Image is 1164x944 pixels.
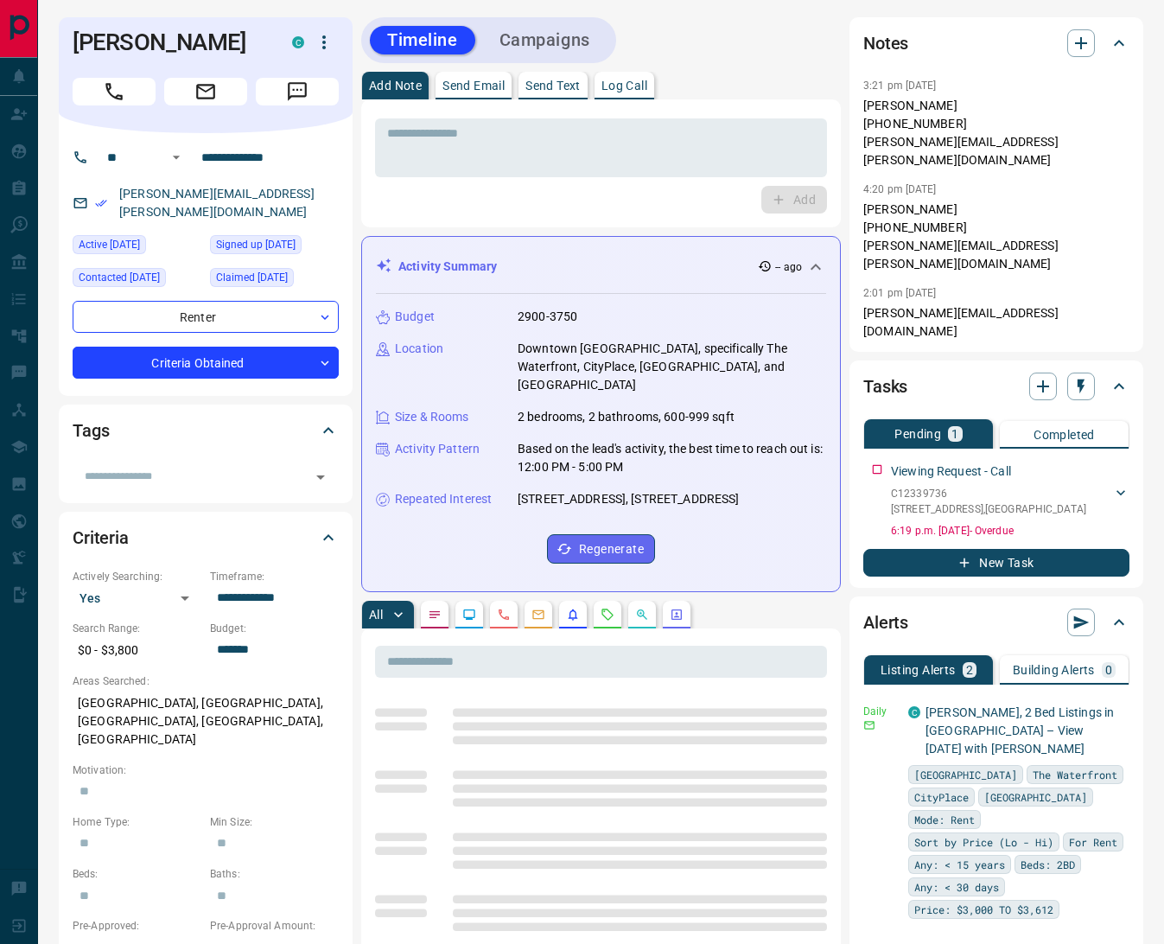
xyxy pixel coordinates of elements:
span: Any: < 30 days [914,878,999,896]
div: Sun Nov 26 2017 [210,268,339,292]
p: [GEOGRAPHIC_DATA], [GEOGRAPHIC_DATA], [GEOGRAPHIC_DATA], [GEOGRAPHIC_DATA], [GEOGRAPHIC_DATA] [73,689,339,754]
p: All [369,609,383,621]
span: Message [256,78,339,105]
button: Open [166,147,187,168]
div: Alerts [863,602,1129,643]
div: Notes [863,22,1129,64]
p: Min Size: [210,814,339,830]
a: [PERSON_NAME][EMAIL_ADDRESS][PERSON_NAME][DOMAIN_NAME] [119,187,315,219]
div: Sat Nov 25 2017 [210,235,339,259]
h2: Tags [73,417,109,444]
span: Contacted [DATE] [79,269,160,286]
button: Open [308,465,333,489]
p: C12339736 [891,486,1086,501]
p: 6:19 p.m. [DATE] - Overdue [891,523,1129,539]
span: Sort by Price (Lo - Hi) [914,833,1053,851]
p: [STREET_ADDRESS] , [GEOGRAPHIC_DATA] [891,501,1086,517]
p: Timeframe: [210,569,339,584]
p: 2900-3750 [518,308,577,326]
svg: Agent Actions [670,608,684,622]
svg: Calls [497,608,511,622]
p: 4:20 pm [DATE] [863,183,937,195]
a: [PERSON_NAME], 2 Bed Listings in [GEOGRAPHIC_DATA] – View [DATE] with [PERSON_NAME] [925,705,1114,756]
span: For Rent [1069,833,1117,851]
p: Motivation: [73,762,339,778]
div: Tasks [863,366,1129,407]
span: Price: $3,000 TO $3,612 [914,901,1053,918]
svg: Lead Browsing Activity [462,608,476,622]
p: Location [395,340,443,358]
svg: Email Verified [95,197,107,209]
p: Budget: [210,621,339,636]
p: -- ago [775,259,802,275]
p: Add Note [369,80,422,92]
p: Building Alerts [1013,664,1095,676]
span: Any: < 15 years [914,856,1005,873]
p: [STREET_ADDRESS], [STREET_ADDRESS] [518,490,739,508]
div: Wed Aug 13 2025 [73,235,201,259]
div: Criteria Obtained [73,347,339,379]
p: [PERSON_NAME] [PHONE_NUMBER] [PERSON_NAME][EMAIL_ADDRESS][PERSON_NAME][DOMAIN_NAME] [863,97,1129,169]
p: Activity Summary [398,258,497,276]
button: Campaigns [482,26,607,54]
h2: Tasks [863,373,907,400]
p: Log Call [601,80,647,92]
p: Pre-Approved: [73,918,201,934]
h2: Criteria [73,524,129,552]
span: Email [164,78,247,105]
h2: Notes [863,29,908,57]
p: Pre-Approval Amount: [210,918,339,934]
p: Viewing Request - Call [891,462,1011,481]
svg: Notes [428,608,442,622]
p: Budget [395,308,435,326]
p: [PERSON_NAME] [PHONE_NUMBER] [PERSON_NAME][EMAIL_ADDRESS][PERSON_NAME][DOMAIN_NAME] [863,201,1129,273]
p: Home Type: [73,814,201,830]
div: condos.ca [908,706,920,718]
p: Search Range: [73,621,201,636]
div: Activity Summary-- ago [376,251,826,283]
div: C12339736[STREET_ADDRESS],[GEOGRAPHIC_DATA] [891,482,1129,520]
p: 0 [1105,664,1112,676]
p: [PERSON_NAME][EMAIL_ADDRESS][DOMAIN_NAME] [863,304,1129,341]
svg: Emails [531,608,545,622]
svg: Listing Alerts [566,608,580,622]
p: $0 - $3,800 [73,636,201,665]
p: Size & Rooms [395,408,469,426]
p: Listing Alerts [881,664,956,676]
div: condos.ca [292,36,304,48]
p: 2 bedrooms, 2 bathrooms, 600-999 sqft [518,408,735,426]
p: Pending [894,428,941,440]
h1: [PERSON_NAME] [73,29,266,56]
span: [GEOGRAPHIC_DATA] [914,766,1017,783]
div: Yes [73,584,201,612]
p: Actively Searching: [73,569,201,584]
p: Based on the lead's activity, the best time to reach out is: 12:00 PM - 5:00 PM [518,440,826,476]
p: 1 [951,428,958,440]
button: New Task [863,549,1129,577]
svg: Email [863,719,875,731]
p: Send Text [525,80,581,92]
span: Active [DATE] [79,236,140,253]
span: The Waterfront [1033,766,1117,783]
span: [GEOGRAPHIC_DATA] [984,788,1087,806]
span: Call [73,78,156,105]
span: Beds: 2BD [1021,856,1075,873]
p: Downtown [GEOGRAPHIC_DATA], specifically The Waterfront, CityPlace, [GEOGRAPHIC_DATA], and [GEOGR... [518,340,826,394]
p: Send Email [442,80,505,92]
p: Areas Searched: [73,673,339,689]
p: Completed [1034,429,1095,441]
p: Baths: [210,866,339,882]
p: 2 [966,664,973,676]
div: Criteria [73,517,339,558]
button: Timeline [370,26,475,54]
h2: Alerts [863,609,908,636]
div: Tags [73,410,339,451]
p: 3:21 pm [DATE] [863,80,937,92]
span: Signed up [DATE] [216,236,296,253]
p: Daily [863,704,898,719]
svg: Requests [601,608,614,622]
span: Claimed [DATE] [216,269,288,286]
button: Regenerate [547,534,655,564]
span: CityPlace [914,788,969,806]
div: Wed Aug 06 2025 [73,268,201,292]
